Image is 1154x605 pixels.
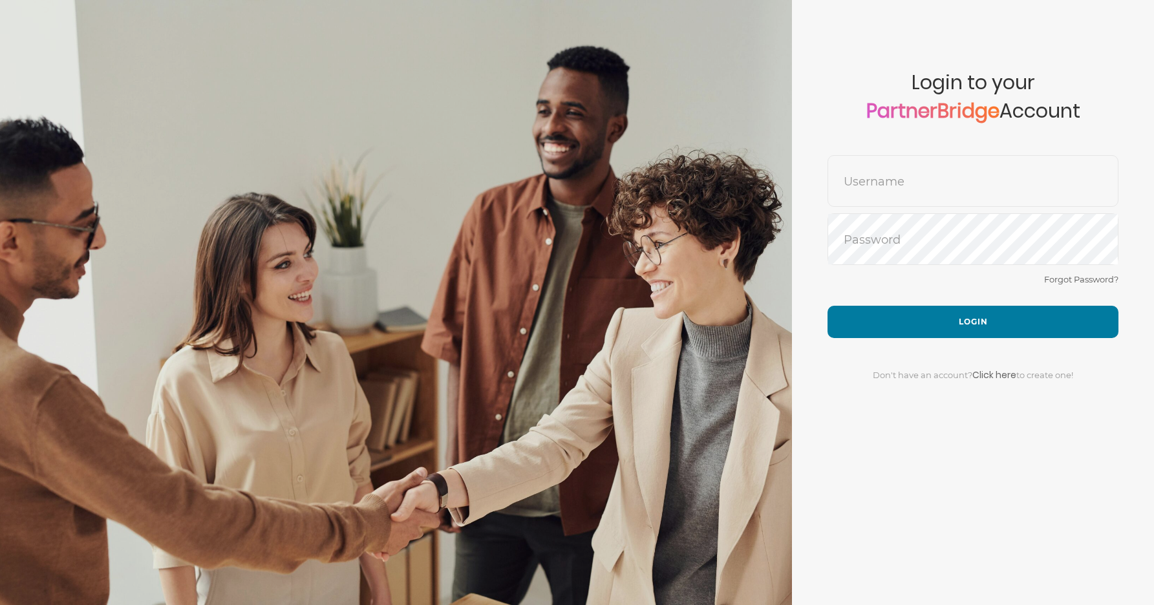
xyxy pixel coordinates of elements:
span: Login to your Account [828,71,1118,155]
button: Login [828,306,1118,338]
a: PartnerBridge [866,97,999,125]
a: Forgot Password? [1044,274,1118,284]
span: Don't have an account? to create one! [873,370,1073,380]
a: Click here [972,368,1016,381]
